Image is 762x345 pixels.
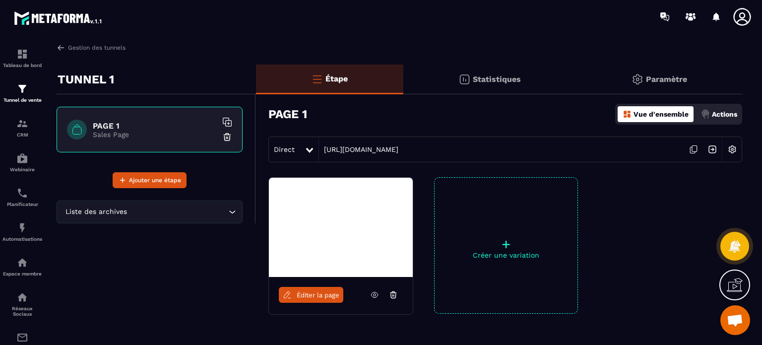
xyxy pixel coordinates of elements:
[632,73,643,85] img: setting-gr.5f69749f.svg
[2,180,42,214] a: schedulerschedulerPlanificateur
[113,172,187,188] button: Ajouter une étape
[2,214,42,249] a: automationsautomationsAutomatisations
[723,140,742,159] img: setting-w.858f3a88.svg
[93,131,217,138] p: Sales Page
[129,207,226,217] input: Search for option
[16,48,28,60] img: formation
[16,187,28,199] img: scheduler
[2,271,42,276] p: Espace membre
[2,132,42,138] p: CRM
[623,110,632,119] img: dashboard-orange.40269519.svg
[646,74,687,84] p: Paramètre
[16,257,28,269] img: automations
[222,132,232,142] img: trash
[2,110,42,145] a: formationformationCRM
[63,207,129,217] span: Liste des archives
[2,236,42,242] p: Automatisations
[473,74,521,84] p: Statistiques
[16,222,28,234] img: automations
[129,175,181,185] span: Ajouter une étape
[14,9,103,27] img: logo
[2,306,42,317] p: Réseaux Sociaux
[311,73,323,85] img: bars-o.4a397970.svg
[2,167,42,172] p: Webinaire
[712,110,737,118] p: Actions
[435,251,577,259] p: Créer une variation
[268,107,307,121] h3: PAGE 1
[2,41,42,75] a: formationformationTableau de bord
[2,249,42,284] a: automationsautomationsEspace membre
[703,140,722,159] img: arrow-next.bcc2205e.svg
[634,110,689,118] p: Vue d'ensemble
[325,74,348,83] p: Étape
[16,152,28,164] img: automations
[274,145,295,153] span: Direct
[319,145,398,153] a: [URL][DOMAIN_NAME]
[2,75,42,110] a: formationformationTunnel de vente
[16,118,28,130] img: formation
[57,43,126,52] a: Gestion des tunnels
[435,237,577,251] p: +
[57,201,243,223] div: Search for option
[2,63,42,68] p: Tableau de bord
[297,291,339,299] span: Éditer la page
[701,110,710,119] img: actions.d6e523a2.png
[2,284,42,324] a: social-networksocial-networkRéseaux Sociaux
[279,287,343,303] a: Éditer la page
[2,97,42,103] p: Tunnel de vente
[16,291,28,303] img: social-network
[2,202,42,207] p: Planificateur
[269,178,413,277] img: image
[57,43,65,52] img: arrow
[2,145,42,180] a: automationsautomationsWebinaire
[93,121,217,131] h6: PAGE 1
[720,305,750,335] a: Ouvrir le chat
[16,332,28,344] img: email
[16,83,28,95] img: formation
[458,73,470,85] img: stats.20deebd0.svg
[58,69,114,89] p: TUNNEL 1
